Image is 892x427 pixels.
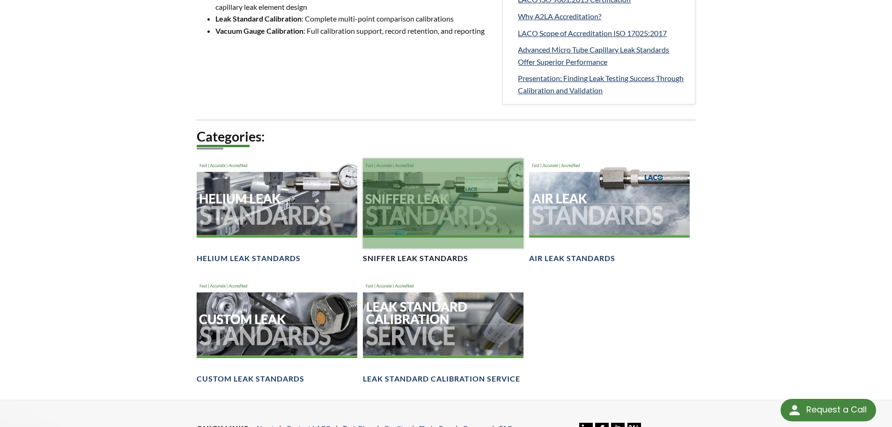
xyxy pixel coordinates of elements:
a: Leak Standard Calibration Service headerLeak Standard Calibration Service [363,279,523,384]
a: Sniffer Leak Standards headerSniffer Leak Standards [363,158,523,264]
a: Why A2LA Accreditation? [518,10,687,22]
strong: Vacuum Gauge Calibration [215,26,303,35]
h4: Helium Leak Standards [197,254,301,263]
span: Why A2LA Accreditation? [518,12,601,21]
li: : Complete multi-point comparison calibrations [215,13,492,25]
span: Presentation: Finding Leak Testing Success Through Calibration and Validation [518,74,684,95]
h4: Leak Standard Calibration Service [363,374,520,384]
a: Advanced Micro Tube Capillary Leak Standards Offer Superior Performance [518,44,687,67]
strong: Leak Standard Calibration [215,14,302,23]
span: LACO Scope of Accreditation ISO 17025:2017 [518,29,667,37]
h4: Custom Leak Standards [197,374,304,384]
h4: Sniffer Leak Standards [363,254,468,263]
img: round button [787,403,802,418]
li: : Full calibration support, record retention, and reporting [215,25,492,37]
h2: Categories: [197,128,696,145]
a: Presentation: Finding Leak Testing Success Through Calibration and Validation [518,72,687,96]
a: Helium Leak Standards headerHelium Leak Standards [197,158,357,264]
a: Customer Leak Standards headerCustom Leak Standards [197,279,357,384]
h4: Air Leak Standards [529,254,615,263]
div: Request a Call [781,399,876,421]
span: Advanced Micro Tube Capillary Leak Standards Offer Superior Performance [518,45,669,66]
a: LACO Scope of Accreditation ISO 17025:2017 [518,27,687,39]
a: Air Leak Standards headerAir Leak Standards [529,158,690,264]
div: Request a Call [806,399,867,420]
